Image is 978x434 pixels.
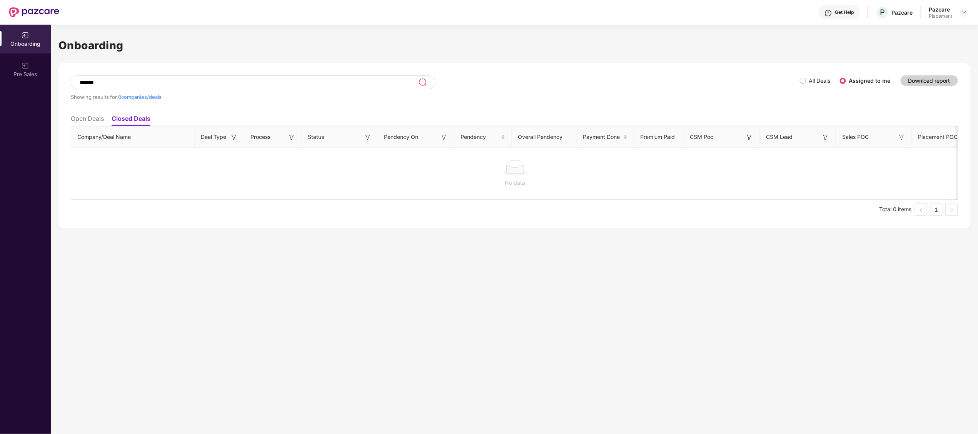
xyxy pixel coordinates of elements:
[950,208,954,212] span: right
[946,204,958,216] li: Next Page
[118,94,162,100] span: 0 companies/deals
[766,133,793,141] span: CSM Lead
[577,127,634,148] th: Payment Done
[915,204,927,216] li: Previous Page
[230,134,238,141] img: svg+xml;base64,PHN2ZyB3aWR0aD0iMTYiIGhlaWdodD0iMTYiIHZpZXdCb3g9IjAgMCAxNiAxNiIgZmlsbD0ibm9uZSIgeG...
[835,9,854,15] div: Get Help
[918,133,958,141] span: Placement POC
[634,127,684,148] th: Premium Paid
[824,9,832,17] img: svg+xml;base64,PHN2ZyBpZD0iSGVscC0zMngzMiIgeG1sbnM9Imh0dHA6Ly93d3cudzMub3JnLzIwMDAvc3ZnIiB3aWR0aD...
[71,127,195,148] th: Company/Deal Name
[931,204,942,215] a: 1
[512,127,577,148] th: Overall Pendency
[461,133,499,141] span: Pendency
[919,208,923,212] span: left
[58,37,970,54] h1: Onboarding
[112,115,150,126] li: Closed Deals
[22,62,29,70] img: svg+xml;base64,PHN2ZyB3aWR0aD0iMjAiIGhlaWdodD0iMjAiIHZpZXdCb3g9IjAgMCAyMCAyMCIgZmlsbD0ibm9uZSIgeG...
[892,9,913,16] div: Pazcare
[71,115,104,126] li: Open Deals
[454,127,512,148] th: Pendency
[915,204,927,216] button: left
[898,134,906,141] img: svg+xml;base64,PHN2ZyB3aWR0aD0iMTYiIGhlaWdodD0iMTYiIHZpZXdCb3g9IjAgMCAxNiAxNiIgZmlsbD0ibm9uZSIgeG...
[961,9,967,15] img: svg+xml;base64,PHN2ZyBpZD0iRHJvcGRvd24tMzJ4MzIiIHhtbG5zPSJodHRwOi8vd3d3LnczLm9yZy8yMDAwL3N2ZyIgd2...
[690,133,713,141] span: CSM Poc
[9,7,59,17] img: New Pazcare Logo
[418,78,427,87] img: svg+xml;base64,PHN2ZyB3aWR0aD0iMjQiIGhlaWdodD0iMjUiIHZpZXdCb3g9IjAgMCAyNCAyNSIgZmlsbD0ibm9uZSIgeG...
[946,204,958,216] button: right
[384,133,419,141] span: Pendency On
[71,94,800,100] div: Showing results for
[746,134,753,141] img: svg+xml;base64,PHN2ZyB3aWR0aD0iMTYiIGhlaWdodD0iMTYiIHZpZXdCb3g9IjAgMCAxNiAxNiIgZmlsbD0ibm9uZSIgeG...
[250,133,270,141] span: Process
[308,133,324,141] span: Status
[22,32,29,39] img: svg+xml;base64,PHN2ZyB3aWR0aD0iMjAiIGhlaWdodD0iMjAiIHZpZXdCb3g9IjAgMCAyMCAyMCIgZmlsbD0ibm9uZSIgeG...
[201,133,226,141] span: Deal Type
[880,204,912,216] li: Total 0 items
[288,134,295,141] img: svg+xml;base64,PHN2ZyB3aWR0aD0iMTYiIGhlaWdodD0iMTYiIHZpZXdCb3g9IjAgMCAxNiAxNiIgZmlsbD0ibm9uZSIgeG...
[929,13,953,19] div: Placement
[822,134,829,141] img: svg+xml;base64,PHN2ZyB3aWR0aD0iMTYiIGhlaWdodD0iMTYiIHZpZXdCb3g9IjAgMCAxNiAxNiIgZmlsbD0ibm9uZSIgeG...
[880,8,885,17] span: P
[809,77,831,84] label: All Deals
[583,133,622,141] span: Payment Done
[364,134,372,141] img: svg+xml;base64,PHN2ZyB3aWR0aD0iMTYiIGhlaWdodD0iMTYiIHZpZXdCb3g9IjAgMCAxNiAxNiIgZmlsbD0ibm9uZSIgeG...
[77,179,953,187] div: No data
[849,77,891,84] label: Assigned to me
[842,133,869,141] span: Sales POC
[440,134,448,141] img: svg+xml;base64,PHN2ZyB3aWR0aD0iMTYiIGhlaWdodD0iMTYiIHZpZXdCb3g9IjAgMCAxNiAxNiIgZmlsbD0ibm9uZSIgeG...
[901,75,958,86] button: Download report
[930,204,943,216] li: 1
[929,6,953,13] div: Pazcare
